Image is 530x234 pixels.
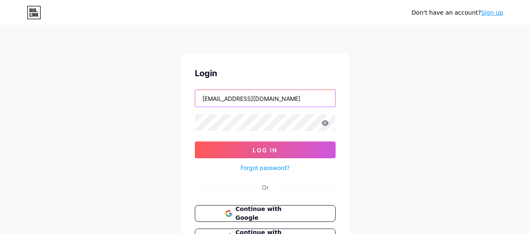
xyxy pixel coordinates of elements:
[235,205,305,222] span: Continue with Google
[240,163,290,172] a: Forgot password?
[411,8,503,17] div: Don't have an account?
[195,205,336,222] button: Continue with Google
[195,141,336,158] button: Log In
[195,90,335,107] input: Username
[253,147,277,154] span: Log In
[262,183,269,192] div: Or
[481,9,503,16] a: Sign up
[195,67,336,80] div: Login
